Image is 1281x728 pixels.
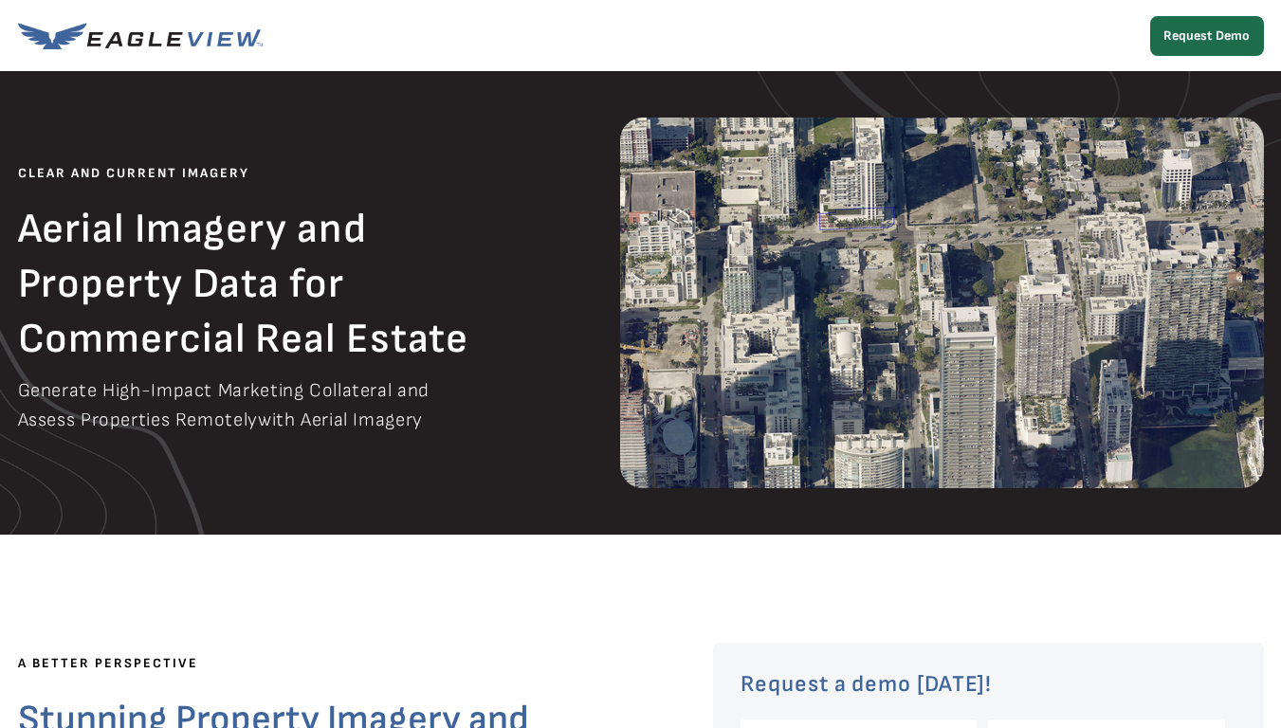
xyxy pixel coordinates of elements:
[741,670,993,698] span: Request a demo [DATE]!
[18,655,198,671] span: A BETTER PERSPECTIVE
[18,204,469,364] span: Aerial Imagery and Property Data for Commercial Real Estate
[18,379,430,431] span: Generate High-Impact Marketing Collateral and Assess Properties Remotely
[1150,16,1264,56] a: Request Demo
[18,165,249,181] span: CLEAR AND CURRENT IMAGERY
[1163,27,1250,44] strong: Request Demo
[18,379,430,431] span: with Aerial Imagery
